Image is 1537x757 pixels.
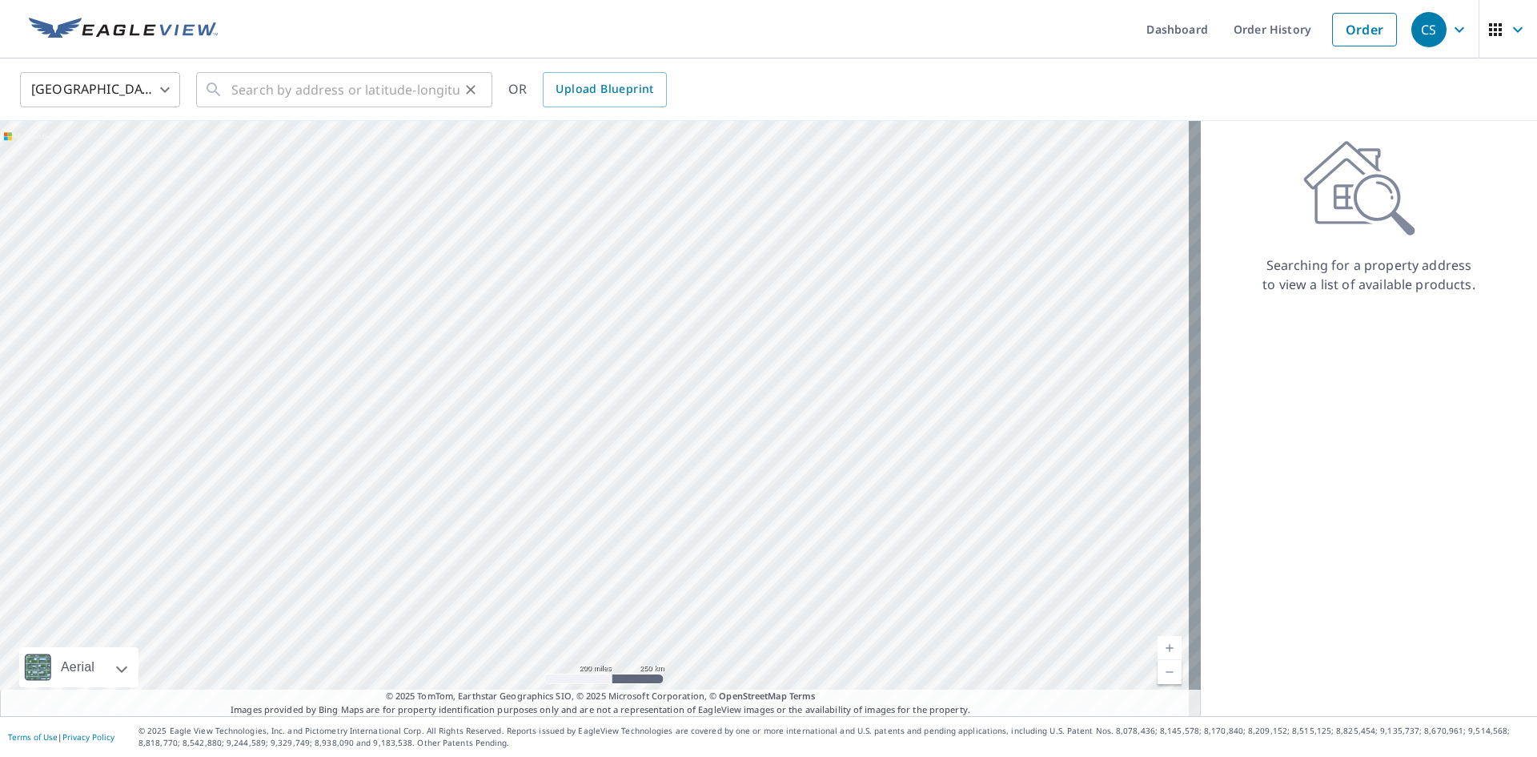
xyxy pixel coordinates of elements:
a: Current Level 5, Zoom In [1158,636,1182,660]
div: CS [1411,12,1447,47]
div: [GEOGRAPHIC_DATA] [20,67,180,112]
a: Order [1332,13,1397,46]
img: EV Logo [29,18,218,42]
span: Upload Blueprint [556,79,653,99]
a: Terms [789,690,816,702]
a: Current Level 5, Zoom Out [1158,660,1182,684]
p: | [8,732,114,742]
div: OR [508,72,667,107]
input: Search by address or latitude-longitude [231,67,459,112]
div: Aerial [19,647,138,687]
button: Clear [459,79,482,101]
a: Terms of Use [8,731,58,743]
p: Searching for a property address to view a list of available products. [1262,256,1476,294]
a: Privacy Policy [62,731,114,743]
span: © 2025 TomTom, Earthstar Geographics SIO, © 2025 Microsoft Corporation, © [386,690,816,703]
a: OpenStreetMap [719,690,786,702]
a: Upload Blueprint [543,72,666,107]
div: Aerial [56,647,99,687]
p: © 2025 Eagle View Technologies, Inc. and Pictometry International Corp. All Rights Reserved. Repo... [138,725,1529,749]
